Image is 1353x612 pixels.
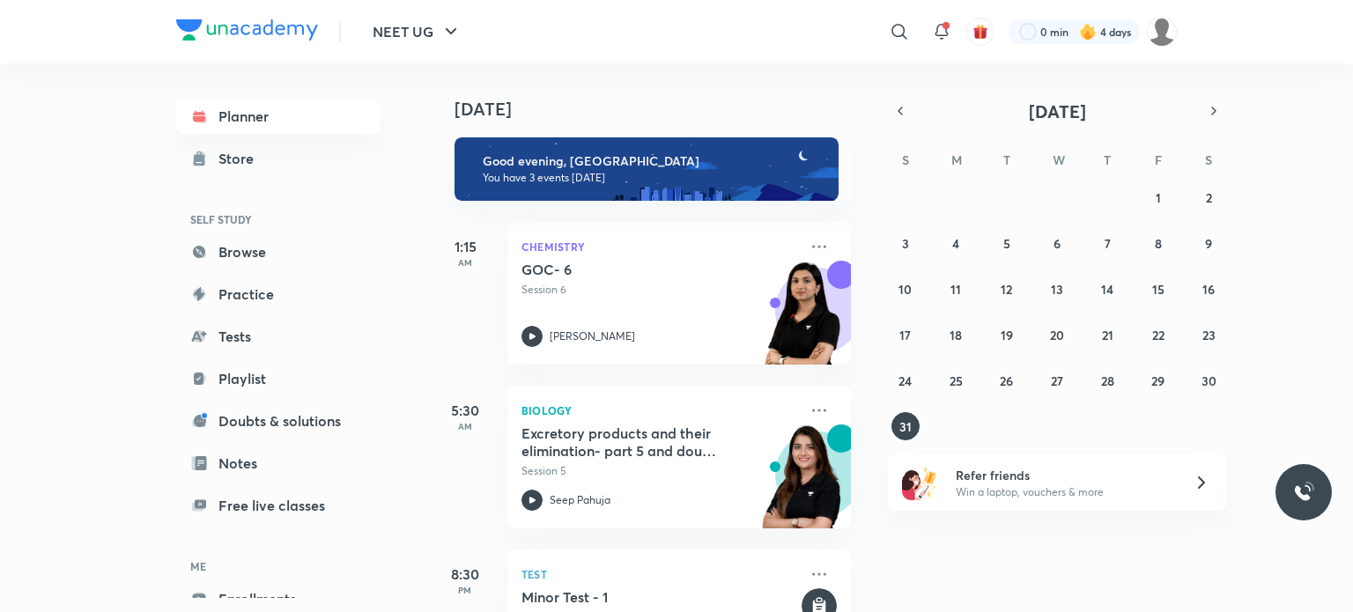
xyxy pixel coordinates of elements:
button: August 15, 2025 [1144,275,1172,303]
button: August 2, 2025 [1194,183,1223,211]
abbr: August 25, 2025 [950,372,963,389]
abbr: August 11, 2025 [950,281,961,298]
h5: 1:15 [430,236,500,257]
button: August 17, 2025 [891,321,920,349]
abbr: August 17, 2025 [899,327,911,343]
button: August 13, 2025 [1043,275,1071,303]
button: NEET UG [362,14,472,49]
button: August 21, 2025 [1093,321,1121,349]
p: [PERSON_NAME] [550,328,635,344]
img: streak [1079,23,1097,41]
button: August 24, 2025 [891,366,920,394]
button: August 26, 2025 [993,366,1021,394]
abbr: August 7, 2025 [1105,235,1111,252]
abbr: August 31, 2025 [899,418,912,435]
img: referral [902,465,937,500]
img: Company Logo [176,19,318,41]
img: ttu [1293,482,1314,503]
p: Win a laptop, vouchers & more [956,484,1172,500]
abbr: Tuesday [1003,151,1010,168]
button: August 30, 2025 [1194,366,1223,394]
abbr: Sunday [902,151,909,168]
button: August 27, 2025 [1043,366,1071,394]
button: August 28, 2025 [1093,366,1121,394]
abbr: Monday [951,151,962,168]
abbr: August 16, 2025 [1202,281,1215,298]
abbr: August 18, 2025 [950,327,962,343]
abbr: August 3, 2025 [902,235,909,252]
h5: GOC- 6 [521,261,741,278]
button: August 12, 2025 [993,275,1021,303]
h5: 8:30 [430,564,500,585]
a: Notes [176,446,381,481]
a: Tests [176,319,381,354]
a: Browse [176,234,381,269]
abbr: August 13, 2025 [1051,281,1063,298]
a: Doubts & solutions [176,403,381,439]
span: [DATE] [1029,100,1086,123]
abbr: August 20, 2025 [1050,327,1064,343]
button: August 4, 2025 [942,229,970,257]
abbr: August 30, 2025 [1201,372,1216,389]
abbr: Saturday [1205,151,1212,168]
button: August 9, 2025 [1194,229,1223,257]
button: August 10, 2025 [891,275,920,303]
button: August 1, 2025 [1144,183,1172,211]
abbr: August 2, 2025 [1206,189,1212,206]
p: Session 6 [521,282,798,298]
a: Store [176,141,381,176]
a: Planner [176,99,381,134]
h5: Minor Test - 1 [521,588,798,606]
p: Seep Pahuja [550,492,610,508]
abbr: Wednesday [1053,151,1065,168]
abbr: August 5, 2025 [1003,235,1010,252]
abbr: August 4, 2025 [952,235,959,252]
abbr: Friday [1155,151,1162,168]
button: [DATE] [913,99,1201,123]
button: avatar [966,18,994,46]
img: evening [455,137,839,201]
button: August 7, 2025 [1093,229,1121,257]
p: AM [430,421,500,431]
abbr: August 19, 2025 [1001,327,1013,343]
abbr: August 15, 2025 [1152,281,1164,298]
h5: 5:30 [430,400,500,421]
p: You have 3 events [DATE] [483,171,823,185]
abbr: August 1, 2025 [1156,189,1161,206]
div: Store [218,148,264,169]
img: unacademy [754,424,851,546]
h6: ME [176,551,381,581]
button: August 5, 2025 [993,229,1021,257]
abbr: August 21, 2025 [1102,327,1113,343]
button: August 8, 2025 [1144,229,1172,257]
button: August 23, 2025 [1194,321,1223,349]
button: August 22, 2025 [1144,321,1172,349]
h6: SELF STUDY [176,204,381,234]
button: August 16, 2025 [1194,275,1223,303]
h6: Good evening, [GEOGRAPHIC_DATA] [483,153,823,169]
abbr: August 29, 2025 [1151,372,1164,389]
abbr: August 24, 2025 [898,372,912,389]
button: August 29, 2025 [1144,366,1172,394]
h5: Excretory products and their elimination- part 5 and doubt clearing session [521,424,741,460]
img: unacademy [754,261,851,382]
abbr: August 22, 2025 [1152,327,1164,343]
a: Free live classes [176,488,381,523]
button: August 3, 2025 [891,229,920,257]
abbr: August 28, 2025 [1101,372,1114,389]
button: August 25, 2025 [942,366,970,394]
a: Playlist [176,361,381,396]
h4: [DATE] [455,99,869,120]
p: AM [430,257,500,268]
button: August 6, 2025 [1043,229,1071,257]
a: Practice [176,277,381,312]
img: avatar [972,24,988,40]
abbr: August 14, 2025 [1101,281,1113,298]
p: Chemistry [521,236,798,257]
abbr: August 9, 2025 [1205,235,1212,252]
button: August 20, 2025 [1043,321,1071,349]
button: August 31, 2025 [891,412,920,440]
abbr: August 27, 2025 [1051,372,1063,389]
button: August 18, 2025 [942,321,970,349]
h6: Refer friends [956,466,1172,484]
